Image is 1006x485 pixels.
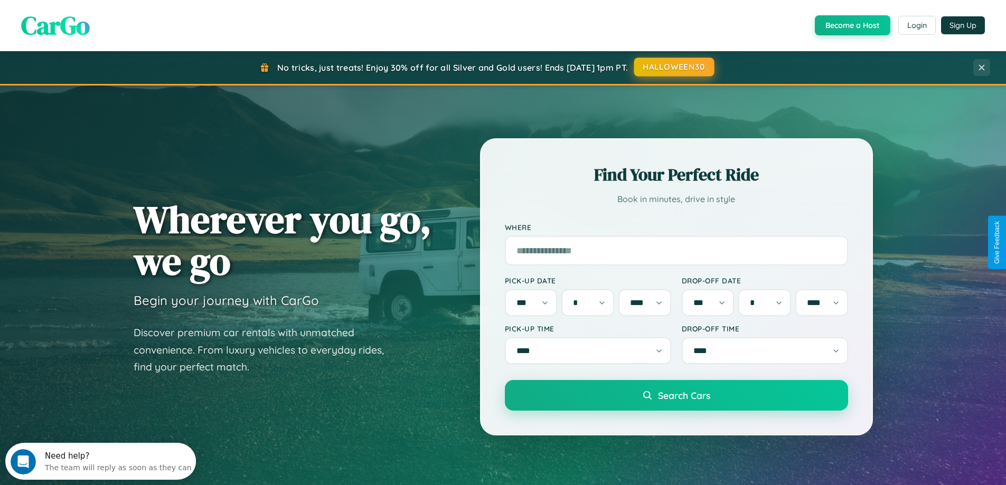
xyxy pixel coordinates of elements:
[4,4,196,33] div: Open Intercom Messenger
[682,276,848,285] label: Drop-off Date
[898,16,936,35] button: Login
[505,380,848,411] button: Search Cars
[505,163,848,186] h2: Find Your Perfect Ride
[40,17,186,28] div: The team will reply as soon as they can
[277,62,628,73] span: No tricks, just treats! Enjoy 30% off for all Silver and Gold users! Ends [DATE] 1pm PT.
[21,8,90,43] span: CarGo
[658,389,710,401] span: Search Cars
[11,449,36,474] iframe: Intercom live chat
[682,324,848,333] label: Drop-off Time
[505,324,671,333] label: Pick-up Time
[134,324,398,376] p: Discover premium car rentals with unmatched convenience. From luxury vehicles to everyday rides, ...
[40,9,186,17] div: Need help?
[134,198,431,282] h1: Wherever you go, we go
[505,223,848,232] label: Where
[134,292,319,308] h3: Begin your journey with CarGo
[815,15,890,35] button: Become a Host
[505,276,671,285] label: Pick-up Date
[993,221,1001,264] div: Give Feedback
[634,58,714,77] button: HALLOWEEN30
[505,192,848,207] p: Book in minutes, drive in style
[941,16,985,34] button: Sign Up
[5,443,196,480] iframe: Intercom live chat discovery launcher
